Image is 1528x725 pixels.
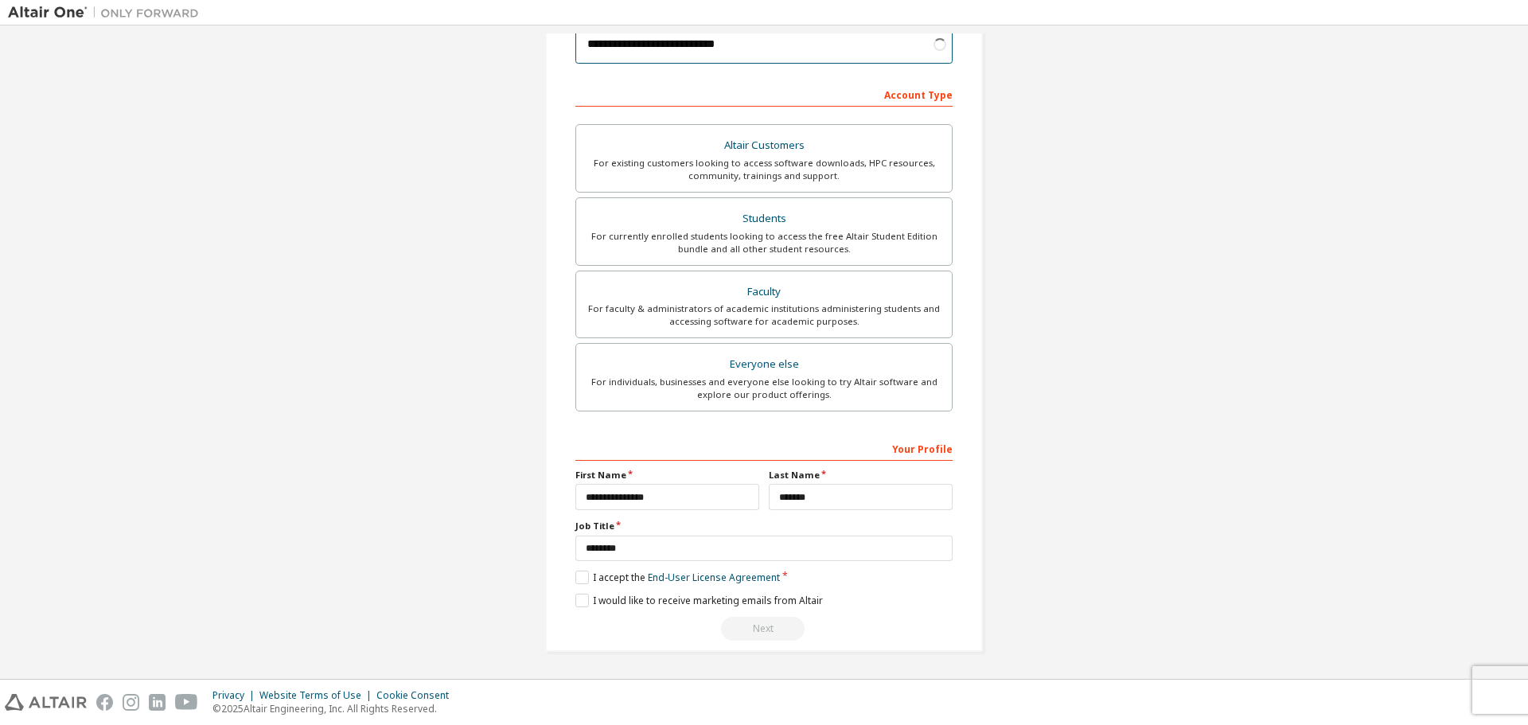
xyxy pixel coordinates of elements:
[575,520,953,532] label: Job Title
[586,230,942,255] div: For currently enrolled students looking to access the free Altair Student Edition bundle and all ...
[259,689,376,702] div: Website Terms of Use
[8,5,207,21] img: Altair One
[586,353,942,376] div: Everyone else
[586,157,942,182] div: For existing customers looking to access software downloads, HPC resources, community, trainings ...
[586,134,942,157] div: Altair Customers
[575,594,823,607] label: I would like to receive marketing emails from Altair
[586,281,942,303] div: Faculty
[586,302,942,328] div: For faculty & administrators of academic institutions administering students and accessing softwa...
[575,617,953,641] div: Please wait while checking email ...
[5,694,87,711] img: altair_logo.svg
[575,435,953,461] div: Your Profile
[586,376,942,401] div: For individuals, businesses and everyone else looking to try Altair software and explore our prod...
[575,81,953,107] div: Account Type
[769,469,953,481] label: Last Name
[175,694,198,711] img: youtube.svg
[212,689,259,702] div: Privacy
[575,469,759,481] label: First Name
[648,571,780,584] a: End-User License Agreement
[212,702,458,715] p: © 2025 Altair Engineering, Inc. All Rights Reserved.
[149,694,166,711] img: linkedin.svg
[586,208,942,230] div: Students
[376,689,458,702] div: Cookie Consent
[123,694,139,711] img: instagram.svg
[96,694,113,711] img: facebook.svg
[575,571,780,584] label: I accept the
